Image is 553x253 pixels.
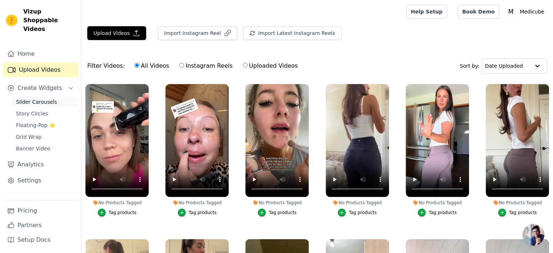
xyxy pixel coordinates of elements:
[178,209,217,217] button: Tag products
[16,133,41,141] span: Grid Wrap
[165,200,229,206] div: No Products Tagged
[109,210,137,216] div: Tag products
[158,26,237,40] button: Import Instagram Reel
[16,110,48,117] span: Story Circles
[505,5,547,18] button: M Medicube
[3,63,78,77] a: Upload Videos
[87,26,146,40] button: Upload Videos
[460,58,548,74] div: Sort by:
[509,210,537,216] div: Tag products
[457,5,499,19] a: Book Demo
[6,15,17,26] img: Vizup
[179,63,184,68] input: Instagram Reels
[508,8,514,15] text: M
[85,200,149,206] div: No Products Tagged
[16,122,55,129] span: Floating-Pop ⭐
[269,210,297,216] div: Tag products
[12,97,78,107] a: Slider Carousels
[486,200,549,206] div: No Products Tagged
[517,5,547,18] p: Medicube
[12,120,78,130] a: Floating-Pop ⭐
[17,84,62,92] span: Create Widgets
[243,63,248,68] input: Uploaded Videos
[3,203,78,218] a: Pricing
[418,209,457,217] button: Tag products
[3,47,78,61] a: Home
[3,218,78,233] a: Partners
[12,143,78,154] a: Banner Video
[12,108,78,119] a: Story Circles
[406,5,447,19] a: Help Setup
[3,233,78,247] a: Setup Docs
[429,210,457,216] div: Tag products
[189,210,217,216] div: Tag products
[243,26,341,40] button: Import Latest Instagram Reels
[16,145,50,152] span: Banner Video
[3,157,78,172] a: Analytics
[134,61,169,71] label: All Videos
[243,61,298,71] label: Uploaded Videos
[258,209,297,217] button: Tag products
[326,200,389,206] div: No Products Tagged
[338,209,377,217] button: Tag products
[245,200,309,206] div: No Products Tagged
[98,209,137,217] button: Tag products
[16,98,57,106] span: Slider Carousels
[12,132,78,142] a: Grid Wrap
[135,63,139,68] input: All Videos
[498,209,537,217] button: Tag products
[3,81,78,95] button: Create Widgets
[349,210,377,216] div: Tag products
[23,7,75,33] span: Vizup Shoppable Videos
[3,173,78,188] a: Settings
[522,224,544,246] a: Open chat
[87,58,302,74] div: Filter Videos:
[179,61,233,71] label: Instagram Reels
[406,200,469,206] div: No Products Tagged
